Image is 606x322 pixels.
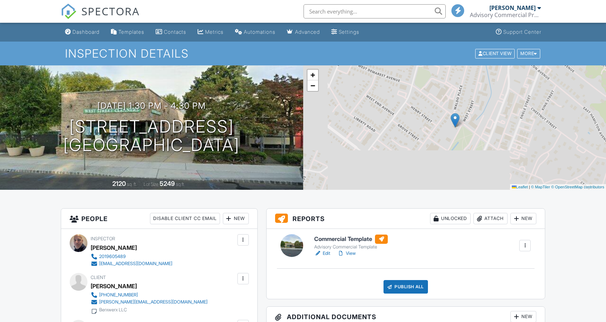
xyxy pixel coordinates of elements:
span: SPECTORA [81,4,140,18]
a: Contacts [153,26,189,39]
a: Support Center [493,26,544,39]
a: Advanced [284,26,323,39]
div: [PERSON_NAME] [489,4,536,11]
a: Commercial Template Advisory Commercial Template [314,235,388,250]
a: SPECTORA [61,10,140,25]
img: The Best Home Inspection Software - Spectora [61,4,76,19]
div: 2019605489 [99,254,126,259]
a: [EMAIL_ADDRESS][DOMAIN_NAME] [91,260,172,267]
h1: [STREET_ADDRESS] [GEOGRAPHIC_DATA] [63,117,240,155]
div: Metrics [205,29,224,35]
div: Client View [475,49,515,58]
span: + [310,70,315,79]
a: Metrics [195,26,226,39]
img: Marker [451,113,460,128]
div: Automations [244,29,275,35]
div: Templates [118,29,144,35]
div: [EMAIL_ADDRESS][DOMAIN_NAME] [99,261,172,267]
a: Templates [108,26,147,39]
div: Support Center [503,29,541,35]
span: Lot Size [144,182,159,187]
a: Dashboard [62,26,102,39]
span: Client [91,275,106,280]
div: [PERSON_NAME] [91,242,137,253]
a: Automations (Basic) [232,26,278,39]
h3: Reports [267,209,545,229]
h1: Inspection Details [65,47,541,60]
div: Contacts [164,29,186,35]
span: Inspector [91,236,115,241]
a: [PERSON_NAME][EMAIL_ADDRESS][DOMAIN_NAME] [91,299,208,306]
div: New [510,213,536,224]
h3: [DATE] 1:30 pm - 4:30 pm [97,101,206,111]
a: [PHONE_NUMBER] [91,291,208,299]
a: © MapTiler [531,185,550,189]
a: Settings [328,26,362,39]
span: sq.ft. [176,182,185,187]
span: sq. ft. [127,182,137,187]
h6: Commercial Template [314,235,388,244]
div: New [223,213,249,224]
a: Zoom in [307,70,318,80]
a: View [337,250,356,257]
div: [PERSON_NAME] [91,281,137,291]
div: Publish All [384,280,428,294]
input: Search everything... [304,4,446,18]
h3: People [61,209,257,229]
span: | [529,185,530,189]
div: Unlocked [430,213,471,224]
div: 5249 [160,180,175,187]
div: Berxwerx LLC [99,307,127,313]
div: Disable Client CC Email [150,213,220,224]
div: Settings [339,29,359,35]
a: Client View [474,50,516,56]
div: 2120 [112,180,126,187]
a: Zoom out [307,80,318,91]
div: Advanced [295,29,320,35]
div: More [517,49,540,58]
a: 2019605489 [91,253,172,260]
div: Advisory Commercial Template [314,244,388,250]
a: © OpenStreetMap contributors [551,185,604,189]
div: [PHONE_NUMBER] [99,292,138,298]
a: Leaflet [512,185,528,189]
div: Advisory Commercial Property Inspection [470,11,541,18]
span: − [310,81,315,90]
div: [PERSON_NAME][EMAIL_ADDRESS][DOMAIN_NAME] [99,299,208,305]
div: Dashboard [73,29,100,35]
div: Attach [473,213,508,224]
a: Edit [314,250,330,257]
